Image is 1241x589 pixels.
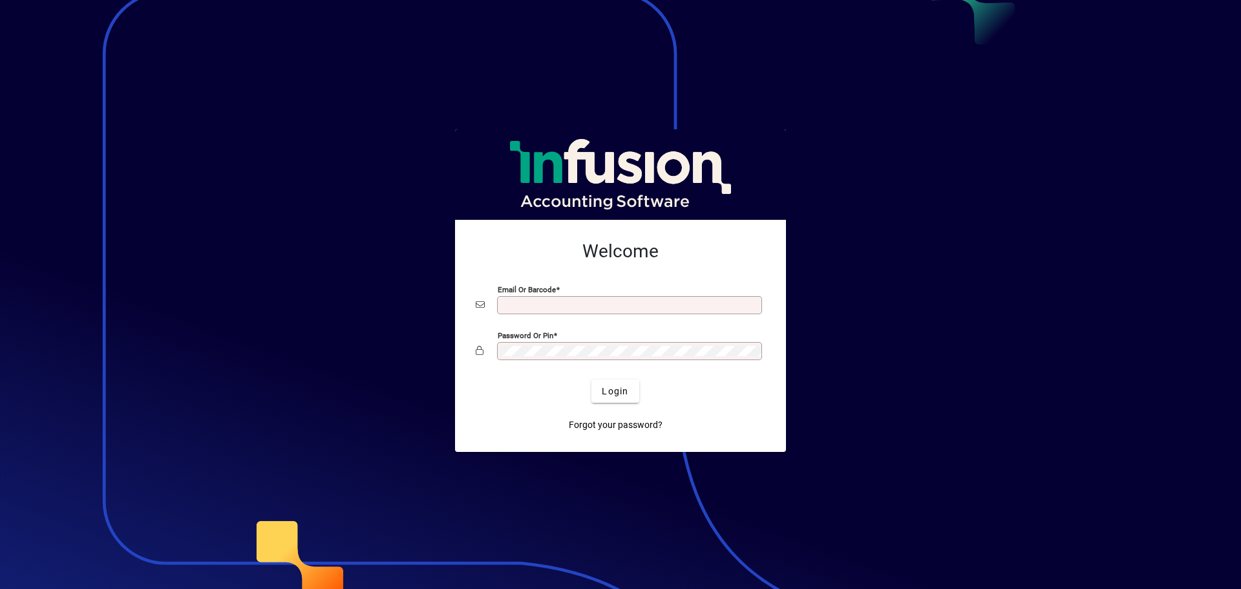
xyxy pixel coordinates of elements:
[476,241,765,262] h2: Welcome
[498,285,556,294] mat-label: Email or Barcode
[569,418,663,432] span: Forgot your password?
[602,385,628,398] span: Login
[564,413,668,436] a: Forgot your password?
[498,331,553,340] mat-label: Password or Pin
[591,380,639,403] button: Login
